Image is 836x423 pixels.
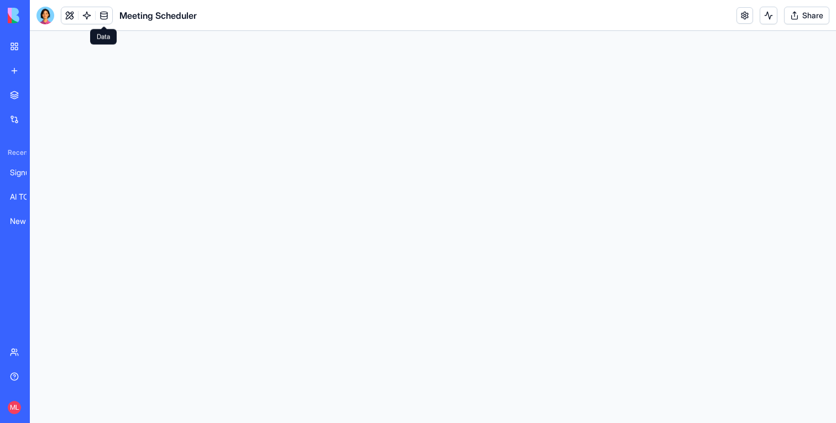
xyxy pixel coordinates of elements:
span: Recent [3,148,27,157]
button: Share [784,7,829,24]
h1: Meeting Scheduler [119,9,197,22]
a: New App [3,210,48,232]
div: Signup Insights Dashboard [10,167,41,178]
div: Data [90,29,117,45]
span: ML [8,401,21,414]
div: New App [10,216,41,227]
a: Signup Insights Dashboard [3,161,48,184]
div: AI TODO List [10,191,41,202]
a: AI TODO List [3,186,48,208]
img: logo [8,8,76,23]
